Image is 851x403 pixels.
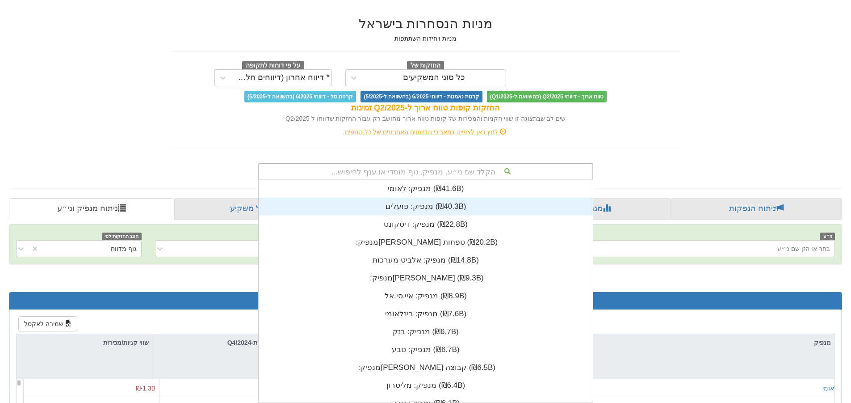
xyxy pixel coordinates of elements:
[259,198,593,216] div: מנפיק: ‏פועלים ‎(₪40.3B)‎
[259,359,593,377] div: מנפיק: ‏[PERSON_NAME] קבוצה ‎(₪6.5B)‎
[153,334,289,351] div: שווי החזקות-Q4/2024
[407,61,444,71] span: החזקות של
[259,251,593,269] div: מנפיק: ‏אלביט מערכות ‎(₪14.8B)‎
[259,341,593,359] div: מנפיק: ‏טבע ‎(₪6.7B)‎
[259,164,592,179] div: הקלד שם ני״ע, מנפיק, גוף מוסדי או ענף לחיפוש...
[259,233,593,251] div: מנפיק: ‏[PERSON_NAME] טפחות ‎(₪20.2B)‎
[111,244,137,253] div: גוף מדווח
[17,334,152,351] div: שווי קניות/מכירות
[171,114,680,123] div: שים לב שבתצוגה זו שווי הקניות והמכירות של קופות טווח ארוך מחושב רק עבור החזקות שדווחו ל Q2/2025
[9,198,174,220] a: ניתוח מנפיק וני״ע
[822,384,838,393] button: לאומי
[259,269,593,287] div: מנפיק: ‏[PERSON_NAME] ‎(₪9.3B)‎
[174,198,342,220] a: פרופיל משקיע
[164,127,687,136] div: לחץ כאן לצפייה בתאריכי הדיווחים האחרונים של כל הגופים
[171,35,680,42] h5: מניות ויחידות השתתפות
[259,216,593,233] div: מנפיק: ‏דיסקונט ‎(₪22.8B)‎
[171,16,680,31] h2: מניות הנסחרות בישראל
[242,61,304,71] span: על פי דוחות לתקופה
[425,334,834,351] div: מנפיק
[171,102,680,114] div: החזקות קופות טווח ארוך ל-Q2/2025 זמינות
[777,244,830,253] div: בחר או הזן שם ני״ע
[259,377,593,395] div: מנפיק: ‏מליסרון ‎(₪6.4B)‎
[259,305,593,323] div: מנפיק: ‏בינלאומי ‎(₪7.6B)‎
[361,91,482,102] span: קרנות נאמנות - דיווחי 6/2025 (בהשוואה ל-5/2025)
[403,73,465,82] div: כל סוגי המשקיעים
[233,73,330,82] div: * דיווח אחרון (דיווחים חלקיים)
[259,180,593,198] div: מנפיק: ‏לאומי ‎(₪41.6B)‎
[671,198,842,220] a: ניתוח הנפקות
[244,91,356,102] span: קרנות סל - דיווחי 6/2025 (בהשוואה ל-5/2025)
[259,287,593,305] div: מנפיק: ‏איי.סי.אל ‎(₪8.9B)‎
[820,233,835,240] span: ני״ע
[16,297,835,305] h3: סה״כ החזקות לכל מנפיק
[102,233,141,240] span: הצג החזקות לפי
[18,316,77,331] button: שמירה לאקסל
[259,323,593,341] div: מנפיק: ‏בזק ‎(₪6.7B)‎
[487,91,607,102] span: טווח ארוך - דיווחי Q2/2025 (בהשוואה ל-Q1/2025)
[136,385,155,392] span: ₪-1.3B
